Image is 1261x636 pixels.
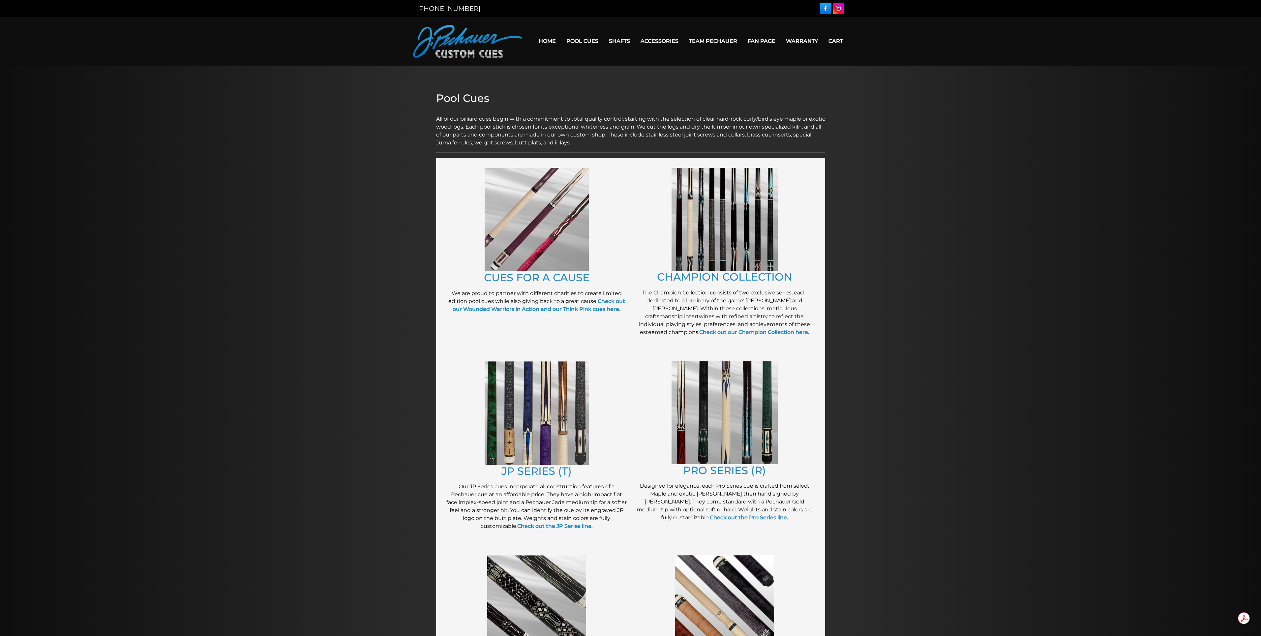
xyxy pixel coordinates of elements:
a: JP SERIES (T) [501,465,572,477]
a: Check out the Pro Series line. [710,514,788,521]
a: Accessories [635,33,684,49]
a: Shafts [604,33,635,49]
a: CUES FOR A CAUSE [484,271,589,284]
p: Designed for elegance, each Pro Series cue is crafted from select Maple and exotic [PERSON_NAME] ... [634,482,815,522]
a: Fan Page [742,33,781,49]
a: Team Pechauer [684,33,742,49]
p: Our JP Series cues incorporate all construction features of a Pechauer cue at an affordable price... [446,483,627,530]
a: Check out our Wounded Warriors in Action and our Think Pink cues here. [453,298,625,312]
p: All of our billiard cues begin with a commitment to total quality control, starting with the sele... [436,107,825,147]
a: Warranty [781,33,823,49]
a: Cart [823,33,848,49]
h2: Pool Cues [436,92,825,105]
a: Check out the JP Series line. [517,523,593,529]
a: CHAMPION COLLECTION [657,270,792,283]
p: The Champion Collection consists of two exclusive series, each dedicated to a luminary of the gam... [634,289,815,336]
a: Pool Cues [561,33,604,49]
a: PRO SERIES (R) [683,464,766,477]
img: Pechauer Custom Cues [413,25,522,58]
p: We are proud to partner with different charities to create limited edition pool cues while also g... [446,289,627,313]
a: Check out our Champion Collection here [699,329,808,335]
a: [PHONE_NUMBER] [417,5,480,13]
a: Home [533,33,561,49]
